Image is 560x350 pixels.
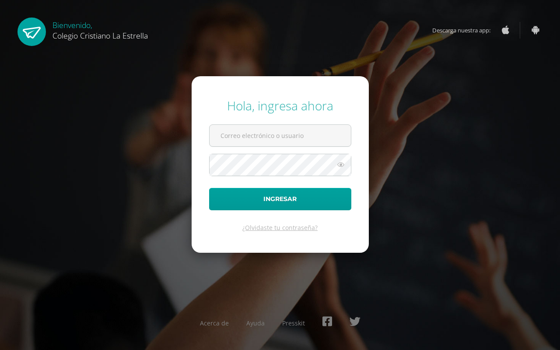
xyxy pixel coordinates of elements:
[52,30,148,41] span: Colegio Cristiano La Estrella
[246,319,265,327] a: Ayuda
[432,22,499,39] span: Descarga nuestra app:
[242,223,318,232] a: ¿Olvidaste tu contraseña?
[200,319,229,327] a: Acerca de
[282,319,305,327] a: Presskit
[210,125,351,146] input: Correo electrónico o usuario
[209,97,351,114] div: Hola, ingresa ahora
[209,188,351,210] button: Ingresar
[52,18,148,41] div: Bienvenido,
